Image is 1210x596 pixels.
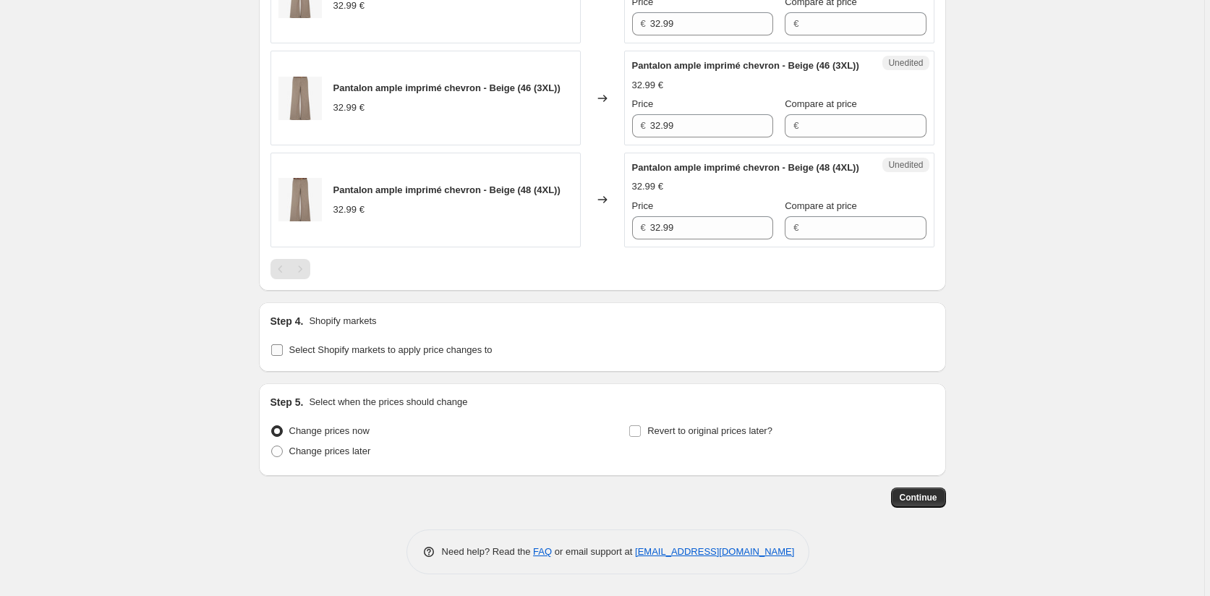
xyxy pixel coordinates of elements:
[900,492,937,503] span: Continue
[785,200,857,211] span: Compare at price
[333,204,365,215] span: 32.99 €
[641,18,646,29] span: €
[552,546,635,557] span: or email support at
[785,98,857,109] span: Compare at price
[270,395,304,409] h2: Step 5.
[793,18,798,29] span: €
[793,120,798,131] span: €
[632,162,859,173] span: Pantalon ample imprimé chevron - Beige (48 (4XL))
[632,98,654,109] span: Price
[632,200,654,211] span: Price
[793,222,798,233] span: €
[442,546,534,557] span: Need help? Read the
[333,102,365,113] span: 32.99 €
[641,222,646,233] span: €
[270,314,304,328] h2: Step 4.
[278,178,322,221] img: JOA-3930-1_80x.jpg
[632,60,859,71] span: Pantalon ample imprimé chevron - Beige (46 (3XL))
[888,57,923,69] span: Unedited
[533,546,552,557] a: FAQ
[647,425,772,436] span: Revert to original prices later?
[309,314,376,328] p: Shopify markets
[289,344,493,355] span: Select Shopify markets to apply price changes to
[289,446,371,456] span: Change prices later
[333,82,561,93] span: Pantalon ample imprimé chevron - Beige (46 (3XL))
[888,159,923,171] span: Unedited
[333,184,561,195] span: Pantalon ample imprimé chevron - Beige (48 (4XL))
[289,425,370,436] span: Change prices now
[641,120,646,131] span: €
[309,395,467,409] p: Select when the prices should change
[635,546,794,557] a: [EMAIL_ADDRESS][DOMAIN_NAME]
[278,77,322,120] img: JOA-3930-1_80x.jpg
[891,488,946,508] button: Continue
[632,181,663,192] span: 32.99 €
[632,80,663,90] span: 32.99 €
[270,259,310,279] nav: Pagination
